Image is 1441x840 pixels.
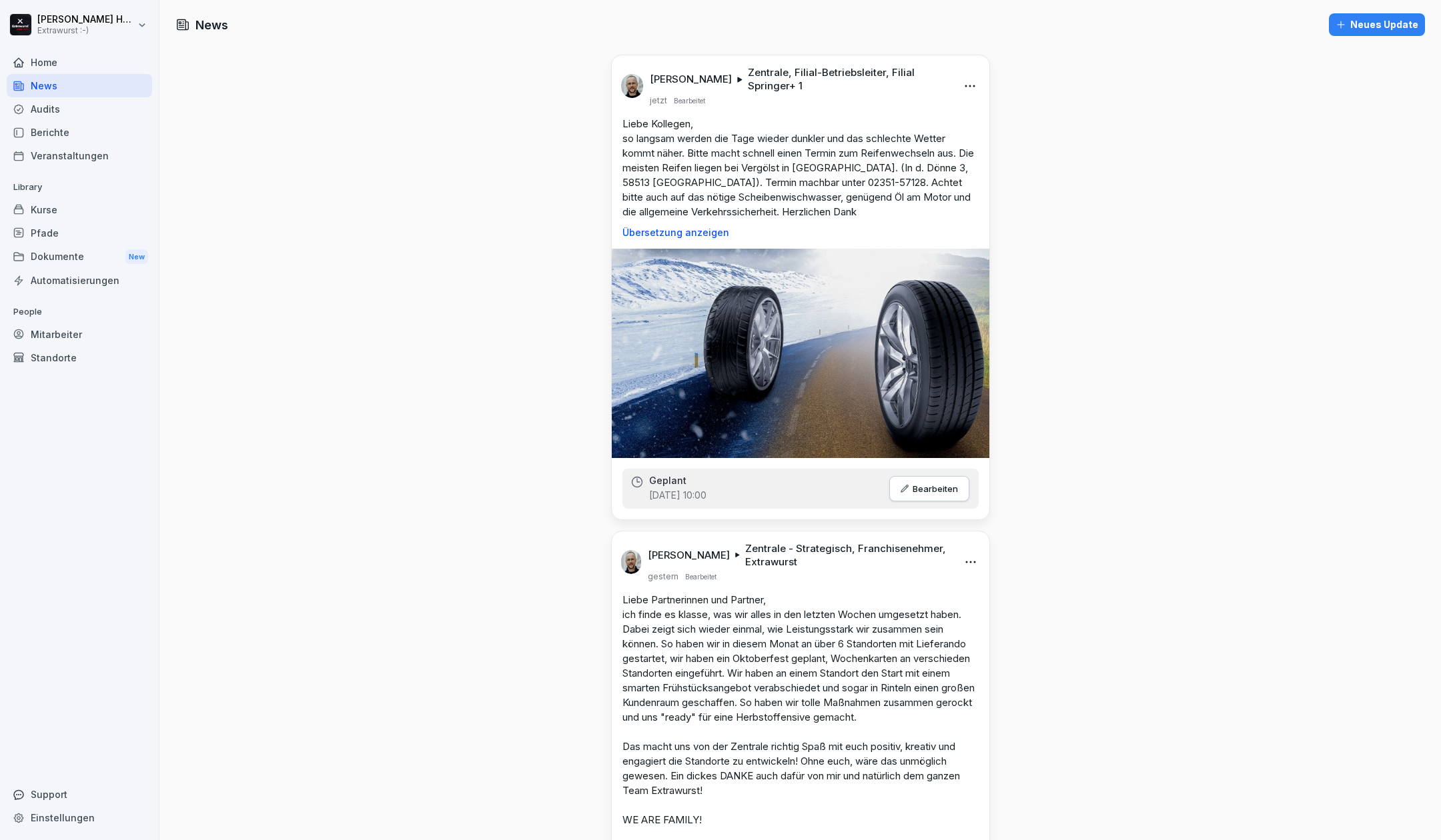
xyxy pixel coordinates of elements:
[748,66,947,93] p: Zentrale, Filial-Betriebsleiter, Filial Springer + 1
[7,323,152,346] a: Mitarbeiter
[674,95,705,106] p: Bearbeitet
[7,121,152,144] a: Berichte
[7,245,152,269] div: Dokumente
[7,301,152,323] p: People
[7,198,152,221] a: Kurse
[37,14,135,25] p: [PERSON_NAME] Hagebaum
[7,74,152,97] a: News
[649,489,706,502] p: [DATE] 10:00
[913,483,958,494] p: Bearbeiten
[650,73,732,86] p: [PERSON_NAME]
[7,177,152,198] p: Library
[1336,17,1418,32] div: Neues Update
[622,117,979,219] p: Liebe Kollegen, so langsam werden die Tage wieder dunkler und das schlechte Wetter kommt näher. B...
[7,144,152,167] a: Veranstaltungen
[745,542,948,569] p: Zentrale - Strategisch, Franchisenehmer, Extrawurst
[648,571,678,582] p: gestern
[648,549,730,562] p: [PERSON_NAME]
[7,51,152,74] a: Home
[622,227,979,238] p: Übersetzung anzeigen
[7,269,152,292] a: Automatisierungen
[650,95,667,106] p: jetzt
[195,16,228,34] h1: News
[7,97,152,121] a: Audits
[7,806,152,829] a: Einstellungen
[7,221,152,245] a: Pfade
[125,249,148,265] div: New
[7,346,152,369] a: Standorte
[7,783,152,806] div: Support
[889,476,969,501] button: Bearbeiten
[649,475,686,486] p: Geplant
[37,26,135,35] p: Extrawurst :-)
[612,249,989,458] img: kv8su8v5xg075qdgi1b7449z.png
[7,245,152,269] a: DokumenteNew
[621,74,643,98] img: k5nlqdpwapsdgj89rsfbt2s8.png
[685,571,716,582] p: Bearbeitet
[1329,13,1425,36] button: Neues Update
[621,550,642,574] img: k5nlqdpwapsdgj89rsfbt2s8.png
